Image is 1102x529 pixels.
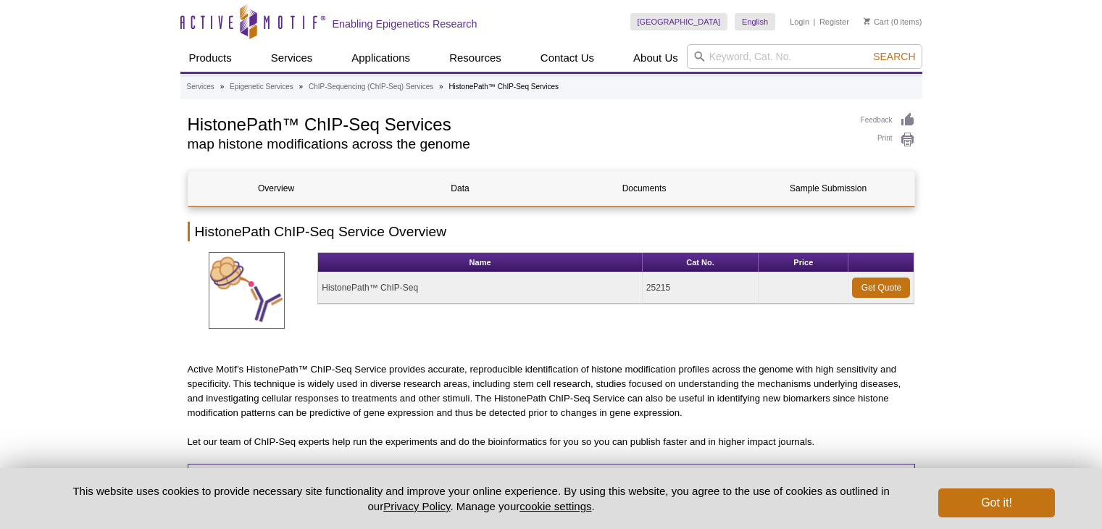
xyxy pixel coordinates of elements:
p: This website uses cookies to provide necessary site functionality and improve your online experie... [48,483,915,514]
p: Let our team of ChIP-Seq experts help run the experiments and do the bioinformatics for you so yo... [188,435,915,449]
a: Privacy Policy [383,500,450,512]
a: Register [819,17,849,27]
a: Resources [441,44,510,72]
a: Overview [188,171,364,206]
a: Get Quote [852,278,910,298]
a: Feedback [861,112,915,128]
a: Contact Us [532,44,603,72]
p: Active Motif’s HistonePath™ ChIP-Seq Service provides accurate, reproducible identification of hi... [188,362,915,420]
li: » [439,83,443,91]
li: | [814,13,816,30]
button: Search [869,50,919,63]
a: Login [790,17,809,27]
a: Data [372,171,548,206]
a: About Us [625,44,687,72]
a: [GEOGRAPHIC_DATA] [630,13,728,30]
a: English [735,13,775,30]
a: Services [187,80,214,93]
a: Epigenetic Services [230,80,293,93]
td: HistonePath™ ChIP-Seq [318,272,643,304]
a: ChIP-Sequencing (ChIP-Seq) Services [309,80,433,93]
button: Got it! [938,488,1054,517]
li: » [220,83,225,91]
a: Cart [864,17,889,27]
th: Price [759,253,848,272]
td: 25215 [643,272,759,304]
h2: map histone modifications across the genome [188,138,846,151]
a: Applications [343,44,419,72]
a: Services [262,44,322,72]
h1: HistonePath™ ChIP-Seq Services [188,112,846,134]
h2: HistonePath ChIP-Seq Service Overview [188,222,915,241]
a: Documents [556,171,732,206]
img: Histone Modifications [209,252,285,329]
a: Sample Submission [740,171,917,206]
img: Your Cart [864,17,870,25]
h2: Enabling Epigenetics Research [333,17,477,30]
button: cookie settings [519,500,591,512]
th: Name [318,253,643,272]
a: Products [180,44,241,72]
a: Print [861,132,915,148]
li: » [299,83,304,91]
li: (0 items) [864,13,922,30]
input: Keyword, Cat. No. [687,44,922,69]
th: Cat No. [643,253,759,272]
li: HistonePath™ ChIP-Seq Services [448,83,559,91]
span: Search [873,51,915,62]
